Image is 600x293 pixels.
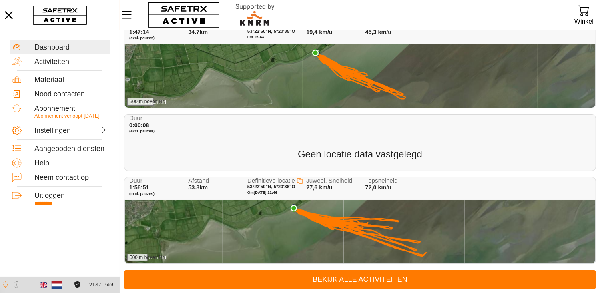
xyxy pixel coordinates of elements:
[34,159,108,168] div: Help
[127,98,154,106] div: 500 m boven NN
[34,191,108,200] div: Uitloggen
[12,75,22,84] img: Equipment.svg
[129,115,181,122] span: Duur
[12,104,22,113] img: Subscription.svg
[34,58,108,66] div: Activiteiten
[129,191,181,196] span: (excl. pauzes)
[34,76,108,84] div: Materiaal
[50,278,64,292] button: Nederlands
[124,270,596,289] a: Bekijk alle activiteiten
[34,144,108,153] div: Aangeboden diensten
[365,177,417,184] span: Topsnelheid
[188,29,208,35] span: 34.7km
[247,34,264,39] span: om 16:43
[129,177,181,184] span: Duur
[290,204,297,211] img: PathStart.svg
[120,6,140,23] button: Menu
[130,273,590,286] span: Bekijk alle activiteiten
[40,281,47,289] img: en.svg
[188,177,239,184] span: Afstand
[365,184,392,191] span: 72,0 km/u
[34,43,108,52] div: Dashboard
[90,281,113,289] span: v1.47.1659
[247,184,295,189] span: 53°22'59"N, 5°20'36"O
[226,2,284,28] img: RescueLogo.svg
[2,281,9,288] img: ModeLight.svg
[85,278,118,291] button: v1.47.1659
[34,113,100,119] span: Abonnement verloopt [DATE]
[34,126,70,135] div: Instellingen
[365,29,392,35] span: 45,3 km/u
[127,254,148,261] div: 500 m boven NN
[129,29,149,35] span: 1:47:14
[306,29,333,35] span: 19,4 km/u
[12,158,22,168] img: Help.svg
[34,104,108,113] div: Abonnement
[298,149,422,159] span: Geen locatie data vastgelegd
[306,177,357,184] span: Juweel. Snelheid
[129,122,149,128] span: 0:00:08
[188,184,208,191] span: 53.8km
[13,281,20,288] img: ModeDark.svg
[12,57,22,66] img: Activities.svg
[247,190,277,195] span: Om [DATE] 11:46
[34,90,108,99] div: Nood contacten
[129,184,149,191] span: 1:56:51
[574,16,594,27] div: Winkel
[129,129,181,134] span: (excl. pauzes)
[129,36,181,40] span: (excl. pauzes)
[247,29,295,34] span: 53°22'60"N, 5°20'35"O
[36,278,50,292] button: Engels
[306,184,333,191] span: 27,6 km/u
[72,281,83,288] a: Licentieovereenkomst
[290,205,297,212] img: PathEnd.svg
[52,279,62,290] img: nl.svg
[34,173,108,182] div: Neem contact op
[247,177,295,184] span: Definitieve locatie
[312,49,319,56] img: PathEnd.svg
[12,173,22,182] img: ContactUs.svg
